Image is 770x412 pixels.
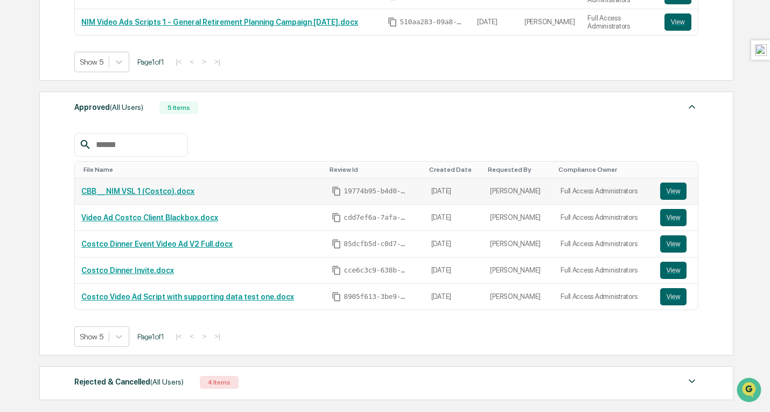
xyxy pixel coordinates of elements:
[172,332,185,341] button: |<
[332,213,341,222] span: Copy Id
[518,9,582,35] td: [PERSON_NAME]
[660,235,691,253] a: View
[685,100,698,113] img: caret
[81,292,294,301] a: Costco Video Ad Script with supporting data test one.docx
[660,209,691,226] a: View
[554,257,654,284] td: Full Access Administrators
[488,166,550,173] div: Toggle SortBy
[425,205,484,231] td: [DATE]
[186,57,197,66] button: <
[558,166,649,173] div: Toggle SortBy
[344,213,408,222] span: cdd7ef6a-7afa-4b58-85c1-27f66a7b8715
[662,166,694,173] div: Toggle SortBy
[11,23,196,40] p: How can we help?
[137,58,164,66] span: Page 1 of 1
[554,205,654,231] td: Full Access Administrators
[484,284,554,310] td: [PERSON_NAME]
[581,9,657,35] td: Full Access Administrators
[6,152,72,171] a: 🔎Data Lookup
[76,182,130,191] a: Powered byPylon
[74,131,138,151] a: 🗄️Attestations
[554,178,654,205] td: Full Access Administrators
[660,262,691,279] a: View
[186,332,197,341] button: <
[137,332,164,341] span: Page 1 of 1
[554,284,654,310] td: Full Access Administrators
[660,288,687,305] button: View
[471,9,517,35] td: [DATE]
[425,231,484,257] td: [DATE]
[211,57,223,66] button: >|
[332,266,341,275] span: Copy Id
[199,57,209,66] button: >
[388,17,397,27] span: Copy Id
[660,262,687,279] button: View
[685,375,698,388] img: caret
[11,157,19,166] div: 🔎
[332,186,341,196] span: Copy Id
[83,166,321,173] div: Toggle SortBy
[74,100,143,114] div: Approved
[554,231,654,257] td: Full Access Administrators
[159,101,198,114] div: 5 Items
[332,292,341,302] span: Copy Id
[74,375,184,389] div: Rejected & Cancelled
[660,183,687,200] button: View
[199,332,209,341] button: >
[400,18,464,26] span: 510aa283-09a8-4ba9-a86e-67908405a444
[484,257,554,284] td: [PERSON_NAME]
[425,257,484,284] td: [DATE]
[22,156,68,167] span: Data Lookup
[150,378,184,386] span: (All Users)
[11,82,30,102] img: 1746055101610-c473b297-6a78-478c-a979-82029cc54cd1
[736,376,765,406] iframe: Open customer support
[78,137,87,145] div: 🗄️
[22,136,69,146] span: Preclearance
[183,86,196,99] button: Start new chat
[11,137,19,145] div: 🖐️
[200,376,239,389] div: 4 Items
[81,187,194,195] a: CBB __ NIM VSL 1 (Costco).docx
[89,136,134,146] span: Attestations
[344,240,408,248] span: 85dcfb5d-c0d7-4bda-9bb0-2ac6f925956f
[425,178,484,205] td: [DATE]
[344,292,408,301] span: 8905f613-3be9-47b4-b4fd-8d4eb39aa249
[660,209,687,226] button: View
[660,235,687,253] button: View
[172,57,185,66] button: |<
[37,93,136,102] div: We're available if you need us!
[664,13,691,31] button: View
[81,18,358,26] a: NIM Video Ads Scripts 1 - General Retirement Planning Campaign [DATE].docx
[484,231,554,257] td: [PERSON_NAME]
[81,213,218,222] a: Video Ad Costco Client Blackbox.docx
[660,183,691,200] a: View
[81,240,233,248] a: Costco Dinner Event Video Ad V2 Full.docx
[211,332,223,341] button: >|
[332,239,341,249] span: Copy Id
[429,166,480,173] div: Toggle SortBy
[484,205,554,231] td: [PERSON_NAME]
[660,288,691,305] a: View
[344,187,408,195] span: 19774b95-b4d0-495a-b7e2-b9f45925cba6
[107,183,130,191] span: Pylon
[110,103,143,111] span: (All Users)
[330,166,420,173] div: Toggle SortBy
[344,266,408,275] span: cce6c3c9-638b-428a-9cb8-d66354d68639
[6,131,74,151] a: 🖐️Preclearance
[37,82,177,93] div: Start new chat
[484,178,554,205] td: [PERSON_NAME]
[425,284,484,310] td: [DATE]
[81,266,174,275] a: Costco Dinner Invite.docx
